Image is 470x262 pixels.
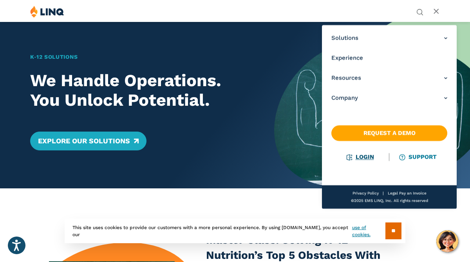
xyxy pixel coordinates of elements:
span: ©2025 EMS LINQ, Inc. All rights reserved [351,199,428,203]
a: Experience [331,54,447,62]
a: Privacy Policy [352,191,379,195]
h2: We Handle Operations. You Unlock Potential. [30,71,255,110]
span: Resources [331,74,361,82]
span: Solutions [331,34,358,42]
button: Open Main Menu [433,7,440,16]
button: Open Search Bar [416,8,423,15]
a: use of cookies. [352,224,385,238]
span: Experience [331,54,363,62]
nav: Primary Navigation [322,25,457,209]
a: Solutions [331,34,447,42]
h1: K‑12 Solutions [30,53,255,61]
a: Explore Our Solutions [30,132,146,150]
a: Request a Demo [331,125,447,141]
a: Resources [331,74,447,82]
div: This site uses cookies to provide our customers with a more personal experience. By using [DOMAIN... [65,219,405,243]
a: Company [331,94,447,102]
img: Home Banner [274,22,470,188]
a: Legal [388,191,398,195]
span: Company [331,94,358,102]
a: Pay an Invoice [399,191,427,195]
a: Support [400,154,437,161]
button: Hello, have a question? Let’s chat. [436,230,458,252]
a: Login [347,154,374,161]
img: LINQ | K‑12 Software [30,5,64,18]
nav: Utility Navigation [416,5,423,15]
